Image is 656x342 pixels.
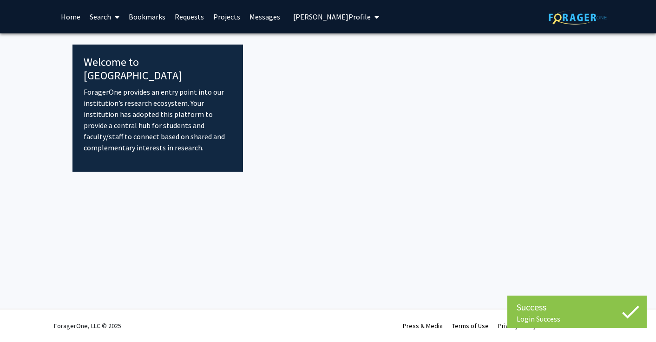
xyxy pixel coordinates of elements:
a: Bookmarks [124,0,170,33]
div: ForagerOne, LLC © 2025 [54,310,121,342]
h4: Welcome to [GEOGRAPHIC_DATA] [84,56,232,83]
div: Success [517,300,637,314]
a: Press & Media [403,322,443,330]
a: Privacy Policy [498,322,537,330]
a: Requests [170,0,209,33]
a: Projects [209,0,245,33]
a: Terms of Use [452,322,489,330]
a: Messages [245,0,285,33]
p: ForagerOne provides an entry point into our institution’s research ecosystem. Your institution ha... [84,86,232,153]
span: [PERSON_NAME] Profile [293,12,371,21]
a: Search [85,0,124,33]
img: ForagerOne Logo [549,10,607,25]
a: Home [56,0,85,33]
div: Login Success [517,314,637,323]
